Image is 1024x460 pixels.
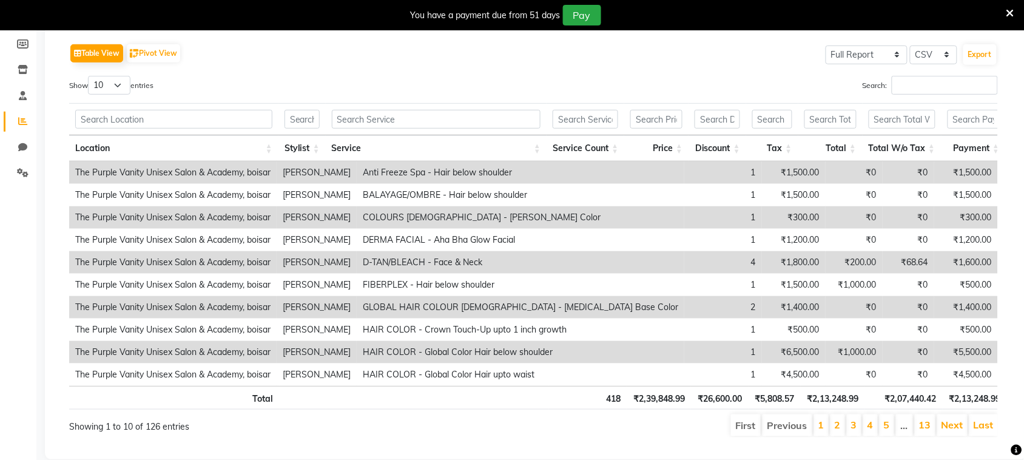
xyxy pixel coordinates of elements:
td: [PERSON_NAME] [277,274,357,296]
td: [PERSON_NAME] [277,364,357,386]
td: 1 [684,206,762,229]
input: Search Tax [752,110,792,129]
td: 1 [684,229,762,251]
td: [PERSON_NAME] [277,184,357,206]
button: Table View [70,44,123,63]
div: You have a payment due from 51 days [411,9,561,22]
td: ₹6,500.00 [762,341,826,364]
td: The Purple Vanity Unisex Salon & Academy, boisar [69,206,277,229]
img: pivot.png [130,49,139,58]
td: ₹5,500.00 [934,341,998,364]
td: COLOURS [DEMOGRAPHIC_DATA] - [PERSON_NAME] Color [357,206,684,229]
td: The Purple Vanity Unisex Salon & Academy, boisar [69,341,277,364]
td: ₹1,600.00 [934,251,998,274]
td: [PERSON_NAME] [277,319,357,341]
label: Show entries [69,76,153,95]
td: The Purple Vanity Unisex Salon & Academy, boisar [69,364,277,386]
td: ₹1,500.00 [762,184,826,206]
td: ₹1,500.00 [934,161,998,184]
td: 1 [684,184,762,206]
td: ₹1,000.00 [826,341,883,364]
td: The Purple Vanity Unisex Salon & Academy, boisar [69,184,277,206]
th: ₹2,39,848.99 [627,386,691,410]
td: ₹0 [826,161,883,184]
td: ₹4,500.00 [934,364,998,386]
input: Search Discount [695,110,740,129]
td: ₹0 [883,319,934,341]
td: Anti Freeze Spa - Hair below shoulder [357,161,684,184]
td: [PERSON_NAME] [277,206,357,229]
td: ₹1,200.00 [762,229,826,251]
td: ₹1,200.00 [934,229,998,251]
td: ₹0 [826,319,883,341]
th: Tax: activate to sort column ascending [746,135,798,161]
input: Search Service Count [553,110,618,129]
td: [PERSON_NAME] [277,296,357,319]
td: The Purple Vanity Unisex Salon & Academy, boisar [69,229,277,251]
div: Showing 1 to 10 of 126 entries [69,413,445,433]
th: Total W/o Tax: activate to sort column ascending [863,135,941,161]
td: ₹300.00 [934,206,998,229]
td: ₹1,400.00 [762,296,826,319]
input: Search: [892,76,998,95]
td: The Purple Vanity Unisex Salon & Academy, boisar [69,319,277,341]
td: ₹1,500.00 [762,274,826,296]
td: 1 [684,161,762,184]
td: ₹0 [883,341,934,364]
select: Showentries [88,76,130,95]
input: Search Total W/o Tax [869,110,935,129]
td: [PERSON_NAME] [277,229,357,251]
td: BALAYAGE/OMBRE - Hair below shoulder [357,184,684,206]
td: ₹1,500.00 [934,184,998,206]
td: GLOBAL HAIR COLOUR [DEMOGRAPHIC_DATA] - [MEDICAL_DATA] Base Color [357,296,684,319]
a: 1 [818,419,824,431]
td: FIBERPLEX - Hair below shoulder [357,274,684,296]
input: Search Total [804,110,857,129]
td: ₹0 [883,274,934,296]
td: ₹0 [826,206,883,229]
td: HAIR COLOR - Crown Touch-Up upto 1 inch growth [357,319,684,341]
td: ₹0 [883,184,934,206]
td: D-TAN/BLEACH - Face & Neck [357,251,684,274]
td: ₹1,500.00 [762,161,826,184]
th: Service: activate to sort column ascending [326,135,547,161]
td: HAIR COLOR - Global Color Hair upto waist [357,364,684,386]
td: ₹0 [883,229,934,251]
td: ₹4,500.00 [762,364,826,386]
td: ₹0 [883,206,934,229]
a: 3 [851,419,857,431]
th: 418 [549,386,627,410]
td: The Purple Vanity Unisex Salon & Academy, boisar [69,161,277,184]
td: 1 [684,364,762,386]
td: 4 [684,251,762,274]
td: 1 [684,341,762,364]
input: Search Price [630,110,682,129]
th: Total [69,386,280,410]
td: ₹68.64 [883,251,934,274]
th: Location: activate to sort column ascending [69,135,278,161]
td: DERMA FACIAL - Aha Bha Glow Facial [357,229,684,251]
td: ₹500.00 [934,319,998,341]
a: 2 [835,419,841,431]
button: Pay [563,5,601,25]
td: 1 [684,274,762,296]
input: Search Location [75,110,272,129]
th: ₹2,13,248.99 [801,386,865,410]
td: ₹0 [826,229,883,251]
td: HAIR COLOR - Global Color Hair below shoulder [357,341,684,364]
button: Pivot View [127,44,180,63]
td: The Purple Vanity Unisex Salon & Academy, boisar [69,251,277,274]
th: Discount: activate to sort column ascending [689,135,746,161]
td: [PERSON_NAME] [277,251,357,274]
th: ₹5,808.57 [749,386,801,410]
td: ₹1,400.00 [934,296,998,319]
th: ₹2,13,248.99 [943,386,1007,410]
a: Next [941,419,963,431]
td: ₹1,800.00 [762,251,826,274]
button: Export [963,44,997,65]
a: Last [974,419,994,431]
td: ₹500.00 [934,274,998,296]
td: ₹0 [826,184,883,206]
a: 5 [884,419,890,431]
th: Service Count: activate to sort column ascending [547,135,624,161]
